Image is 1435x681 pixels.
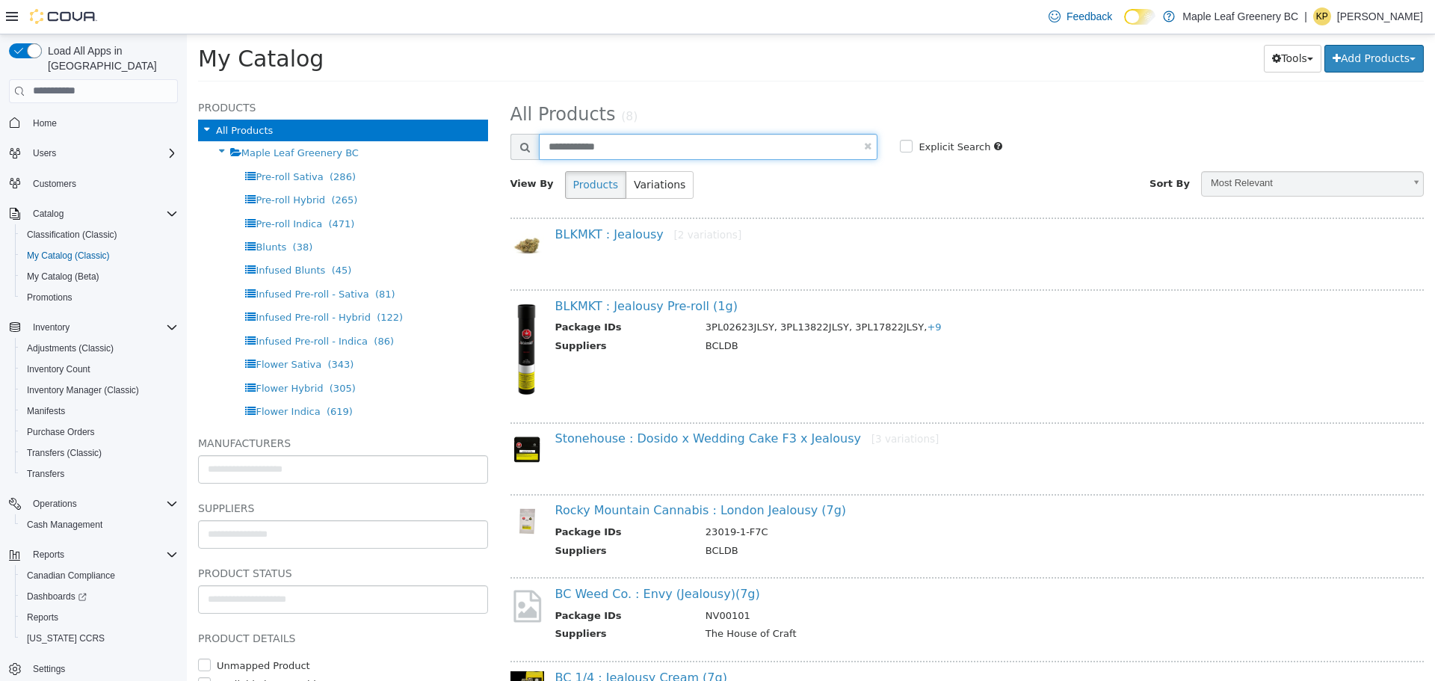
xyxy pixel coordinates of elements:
[33,498,77,510] span: Operations
[434,76,451,89] small: (8)
[1182,7,1298,25] p: Maple Leaf Greenery BC
[368,592,507,611] th: Suppliers
[27,632,105,644] span: [US_STATE] CCRS
[368,552,573,567] a: BC Weed Co. : Envy (Jealousy)(7g)
[42,43,178,73] span: Load All Apps in [GEOGRAPHIC_DATA]
[21,465,178,483] span: Transfers
[69,372,133,383] span: Flower Indica
[1313,7,1331,25] div: Krystle Parsons
[27,546,178,564] span: Reports
[21,339,178,357] span: Adjustments (Classic)
[27,318,178,336] span: Inventory
[21,360,178,378] span: Inventory Count
[1043,1,1118,31] a: Feedback
[69,277,184,289] span: Infused Pre-roll - Hybrid
[740,287,754,298] span: +9
[27,384,139,396] span: Inventory Manager (Classic)
[33,117,57,129] span: Home
[1015,138,1217,161] span: Most Relevant
[21,465,70,483] a: Transfers
[21,402,178,420] span: Manifests
[69,137,136,148] span: Pre-roll Sativa
[27,229,117,241] span: Classification (Classic)
[3,493,184,514] button: Operations
[378,137,439,164] button: Products
[11,595,301,613] h5: Product Details
[21,423,101,441] a: Purchase Orders
[27,495,178,513] span: Operations
[15,401,184,422] button: Manifests
[3,173,184,194] button: Customers
[1304,7,1307,25] p: |
[21,360,96,378] a: Inventory Count
[507,574,1204,593] td: NV00101
[1316,7,1328,25] span: KP
[33,549,64,561] span: Reports
[33,663,65,675] span: Settings
[324,637,357,660] img: 150
[69,230,138,241] span: Infused Blunts
[15,443,184,463] button: Transfers (Classic)
[324,194,357,227] img: 150
[188,254,209,265] span: (81)
[27,447,102,459] span: Transfers (Classic)
[15,380,184,401] button: Inventory Manager (Classic)
[1124,9,1155,25] input: Dark Mode
[33,147,56,159] span: Users
[27,426,95,438] span: Purchase Orders
[21,516,108,534] a: Cash Management
[3,143,184,164] button: Users
[3,317,184,338] button: Inventory
[21,268,178,286] span: My Catalog (Beta)
[11,400,301,418] h5: Manufacturers
[368,636,540,650] a: BC 1/4 : Jealousy Cream (7g)
[963,144,1003,155] span: Sort By
[27,495,83,513] button: Operations
[685,398,753,410] small: [3 variations]
[55,113,172,124] span: Maple Leaf Greenery BC
[21,381,178,399] span: Inventory Manager (Classic)
[29,90,86,102] span: All Products
[324,470,357,504] img: 150
[21,268,105,286] a: My Catalog (Beta)
[15,266,184,287] button: My Catalog (Beta)
[15,359,184,380] button: Inventory Count
[27,570,115,582] span: Canadian Compliance
[27,546,70,564] button: Reports
[69,160,138,171] span: Pre-roll Hybrid
[15,463,184,484] button: Transfers
[143,348,169,360] span: (305)
[21,339,120,357] a: Adjustments (Classic)
[143,137,169,148] span: (286)
[21,226,178,244] span: Classification (Classic)
[69,301,181,312] span: Infused Pre-roll - Indica
[11,11,137,37] span: My Catalog
[15,287,184,308] button: Promotions
[21,381,145,399] a: Inventory Manager (Classic)
[728,105,803,120] label: Explicit Search
[368,265,551,279] a: BLKMKT : Jealousy Pre-roll (1g)
[27,114,178,132] span: Home
[27,271,99,283] span: My Catalog (Beta)
[1138,10,1237,38] button: Add Products
[439,137,507,164] button: Variations
[1067,9,1112,24] span: Feedback
[21,608,178,626] span: Reports
[27,342,114,354] span: Adjustments (Classic)
[27,660,71,678] a: Settings
[21,629,178,647] span: Washington CCRS
[69,324,135,336] span: Flower Sativa
[11,530,301,548] h5: Product Status
[145,230,165,241] span: (45)
[15,338,184,359] button: Adjustments (Classic)
[26,643,135,658] label: Available by Dropship
[368,490,507,509] th: Package IDs
[15,565,184,586] button: Canadian Compliance
[27,468,64,480] span: Transfers
[487,194,555,206] small: [2 variations]
[27,174,178,193] span: Customers
[21,629,111,647] a: [US_STATE] CCRS
[106,207,126,218] span: (38)
[21,516,178,534] span: Cash Management
[21,567,121,585] a: Canadian Compliance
